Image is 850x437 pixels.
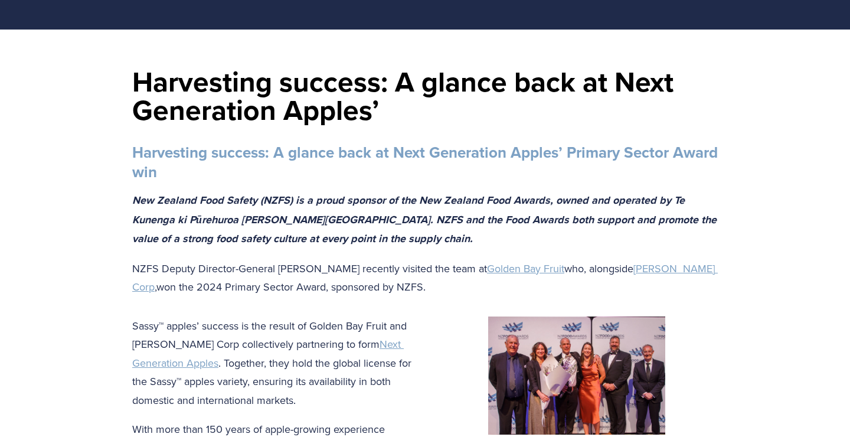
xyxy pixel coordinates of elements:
[132,317,718,410] p: Sassy™ apples’ success is the result of Golden Bay Fruit and [PERSON_NAME] Corp collectively part...
[155,279,156,294] span: ,
[132,67,718,124] h1: Harvesting success: A glance back at Next Generation Apples’
[132,337,404,370] a: Next Generation Apples
[132,259,718,296] p: NZFS Deputy Director-General [PERSON_NAME] recently visited the team at who, alongside won the 20...
[132,141,722,183] strong: Harvesting success: A glance back at Next Generation Apples’ Primary Sector Award win
[132,193,720,246] em: New Zealand Food Safety (NZFS) is a proud sponsor of the New Zealand Food Awards, owned and opera...
[487,261,564,276] a: Golden Bay Fruit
